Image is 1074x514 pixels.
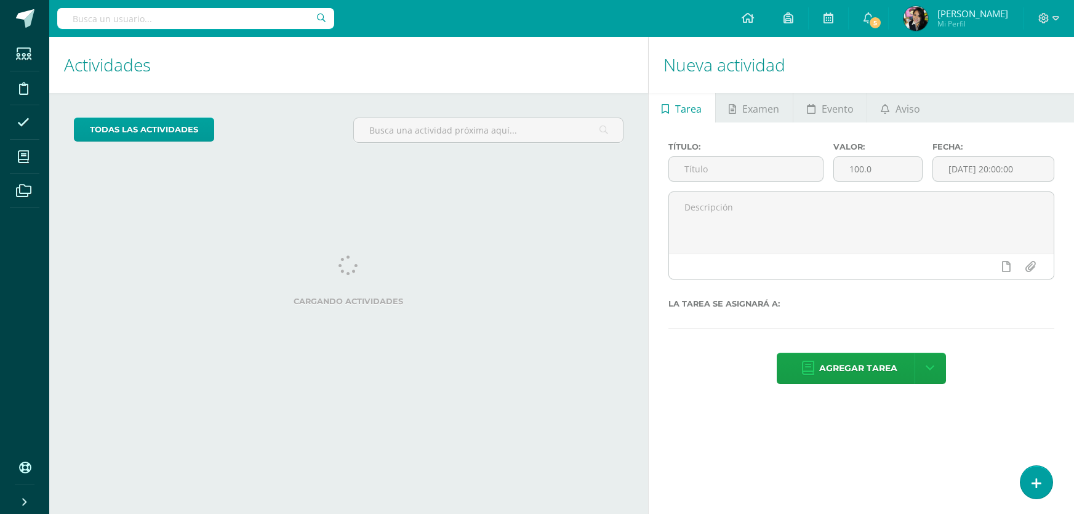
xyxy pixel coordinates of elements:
a: Tarea [649,93,715,122]
a: Evento [793,93,867,122]
h1: Actividades [64,37,633,93]
span: 5 [868,16,882,30]
span: Examen [742,94,779,124]
input: Puntos máximos [834,157,922,181]
input: Busca una actividad próxima aquí... [354,118,622,142]
label: La tarea se asignará a: [668,299,1054,308]
label: Fecha: [932,142,1054,151]
img: 47fbbcbd1c9a7716bb8cb4b126b93520.png [904,6,928,31]
input: Busca un usuario... [57,8,334,29]
input: Fecha de entrega [933,157,1054,181]
a: todas las Actividades [74,118,214,142]
a: Aviso [867,93,933,122]
label: Título: [668,142,824,151]
span: Agregar tarea [819,353,897,383]
a: Examen [716,93,793,122]
span: Aviso [896,94,920,124]
h1: Nueva actividad [663,37,1059,93]
input: Título [669,157,823,181]
span: Evento [822,94,854,124]
span: [PERSON_NAME] [937,7,1008,20]
label: Valor: [833,142,923,151]
span: Tarea [675,94,702,124]
span: Mi Perfil [937,18,1008,29]
label: Cargando actividades [74,297,623,306]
